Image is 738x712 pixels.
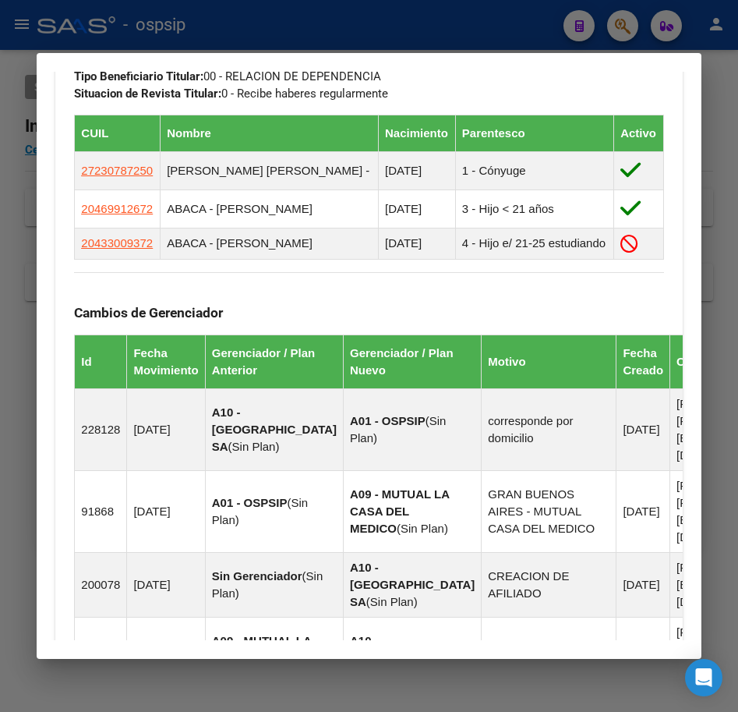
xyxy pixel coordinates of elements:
span: 00 - RELACION DE DEPENDENCIA [74,69,381,83]
td: [DATE] [127,618,205,700]
strong: A10 - [GEOGRAPHIC_DATA] SA [350,634,475,682]
td: GRAN BUENOS AIRES - MUTUAL CASA DEL MEDICO [482,471,616,553]
td: 200078 [75,553,127,618]
td: CONURBANO - [GEOGRAPHIC_DATA] [482,618,616,700]
td: 228128 [75,389,127,471]
th: Gerenciador / Plan Nuevo [344,335,482,389]
div: Open Intercom Messenger [685,659,722,696]
td: ABACA - [PERSON_NAME] [161,228,379,259]
th: Motivo [482,335,616,389]
span: Sin Plan [232,440,276,453]
td: ( ) [344,471,482,553]
td: [DATE] [379,190,456,228]
td: [DATE] [127,389,205,471]
th: Fecha Creado [616,335,670,389]
td: [DATE] [616,618,670,700]
strong: A01 - OSPSIP [350,414,425,427]
th: Id [75,335,127,389]
td: ABACA - [PERSON_NAME] [161,190,379,228]
span: Sin Plan [401,522,444,535]
strong: A10 - [GEOGRAPHIC_DATA] SA [350,561,475,608]
th: CUIL [75,115,161,151]
span: 20433009372 [81,236,153,250]
td: [DATE] [379,151,456,190]
td: corresponde por domicilio [482,389,616,471]
td: [DATE] [127,553,205,618]
td: 1 - Cónyuge [455,151,613,190]
td: [DATE] [616,389,670,471]
td: ( ) [205,471,343,553]
td: ( ) [344,618,482,700]
td: ( ) [344,553,482,618]
h3: Cambios de Gerenciador [74,304,663,321]
th: Parentesco [455,115,613,151]
td: 91868 [75,471,127,553]
strong: Tipo Beneficiario Titular: [74,69,203,83]
td: CREACION DE AFILIADO [482,553,616,618]
td: [PERSON_NAME] [PERSON_NAME] - [161,151,379,190]
th: Nombre [161,115,379,151]
span: 0 - Recibe haberes regularmente [74,87,388,101]
td: [DATE] [616,553,670,618]
th: Activo [614,115,664,151]
td: 4 - Hijo e/ 21-25 estudiando [455,228,613,259]
td: [DATE] [616,471,670,553]
th: Gerenciador / Plan Anterior [205,335,343,389]
td: [DATE] [127,471,205,553]
th: Fecha Movimiento [127,335,205,389]
td: ( ) [205,553,343,618]
span: Sin Plan [370,595,414,608]
td: ( ) [205,389,343,471]
strong: A09 - MUTUAL LA CASA DEL MEDICO [212,634,312,682]
span: 27230787250 [81,164,153,177]
span: 20469912672 [81,202,153,215]
strong: Situacion de Revista Titular: [74,87,221,101]
strong: A09 - MUTUAL LA CASA DEL MEDICO [350,487,450,535]
td: 114108 [75,618,127,700]
strong: A01 - OSPSIP [212,496,288,509]
td: ( ) [344,389,482,471]
th: Nacimiento [379,115,456,151]
td: [DATE] [379,228,456,259]
strong: Sin Gerenciador [212,569,302,583]
td: 3 - Hijo < 21 años [455,190,613,228]
td: ( ) [205,618,343,700]
strong: A10 - [GEOGRAPHIC_DATA] SA [212,406,337,453]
